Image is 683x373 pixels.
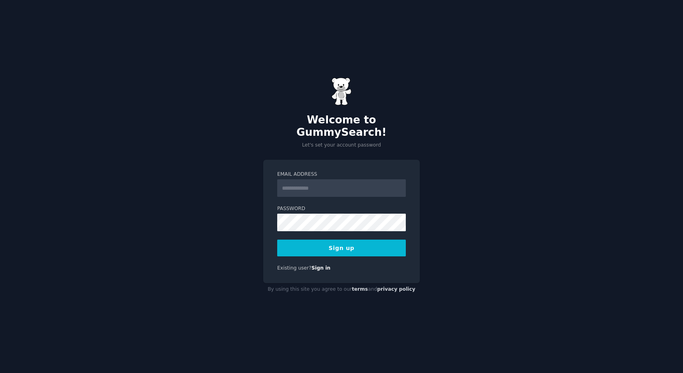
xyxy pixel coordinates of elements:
span: Existing user? [277,265,312,271]
a: terms [352,286,368,292]
label: Email Address [277,171,406,178]
p: Let's set your account password [263,142,420,149]
label: Password [277,205,406,212]
div: By using this site you agree to our and [263,283,420,296]
a: privacy policy [377,286,415,292]
button: Sign up [277,240,406,256]
img: Gummy Bear [332,77,351,105]
a: Sign in [312,265,331,271]
h2: Welcome to GummySearch! [263,114,420,139]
